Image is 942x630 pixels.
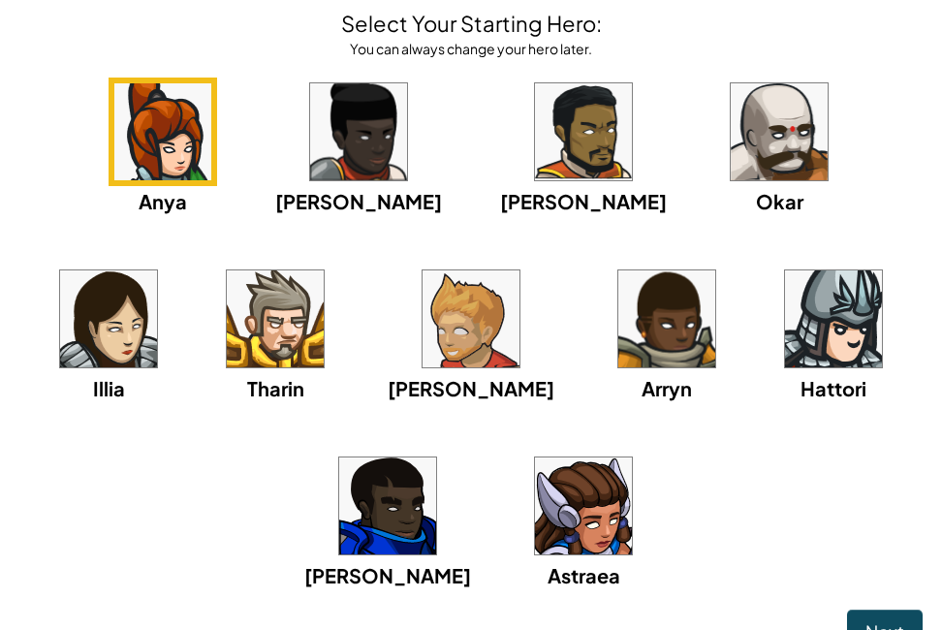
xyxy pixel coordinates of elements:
div: You can always change your hero later. [341,39,602,58]
img: portrait.png [227,270,324,367]
img: portrait.png [618,270,715,367]
span: Arryn [642,376,692,400]
span: [PERSON_NAME] [500,189,667,213]
img: portrait.png [310,83,407,180]
span: [PERSON_NAME] [304,563,471,587]
span: Okar [756,189,803,213]
img: portrait.png [535,83,632,180]
span: Tharin [247,376,304,400]
span: Anya [139,189,187,213]
img: portrait.png [535,457,632,554]
span: [PERSON_NAME] [275,189,442,213]
span: Astraea [548,563,620,587]
img: portrait.png [60,270,157,367]
img: portrait.png [731,83,828,180]
img: portrait.png [339,457,436,554]
span: [PERSON_NAME] [388,376,554,400]
img: portrait.png [114,83,211,180]
span: Illia [93,376,125,400]
h4: Select Your Starting Hero: [341,8,602,39]
img: portrait.png [423,270,519,367]
img: portrait.png [785,270,882,367]
span: Hattori [801,376,866,400]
